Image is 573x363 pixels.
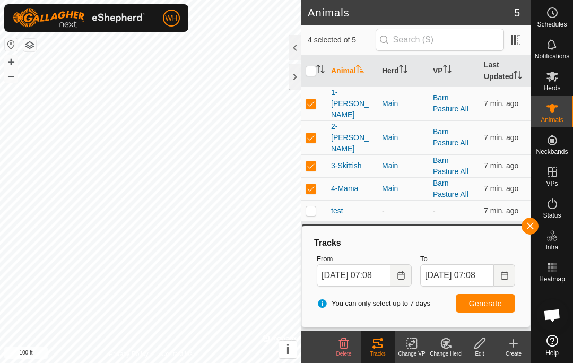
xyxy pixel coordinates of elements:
[480,55,531,87] th: Last Updated
[382,205,424,217] div: -
[382,132,424,143] div: Main
[165,13,177,24] span: WH
[317,298,430,309] span: You can only select up to 7 days
[109,349,149,359] a: Privacy Policy
[399,66,407,75] p-sorticon: Activate to sort
[469,299,502,308] span: Generate
[514,72,522,81] p-sorticon: Activate to sort
[5,38,18,51] button: Reset Map
[536,149,568,155] span: Neckbands
[331,205,343,217] span: test
[382,160,424,171] div: Main
[456,294,515,313] button: Generate
[484,206,518,215] span: Sep 19, 2025 at 7:01 AM
[535,53,569,59] span: Notifications
[378,55,429,87] th: Herd
[494,264,515,287] button: Choose Date
[5,56,18,68] button: +
[420,254,515,264] label: To
[331,183,358,194] span: 4-Mama
[433,127,468,147] a: Barn Pasture All
[433,93,468,113] a: Barn Pasture All
[536,299,568,331] div: Open chat
[316,66,325,75] p-sorticon: Activate to sort
[336,351,352,357] span: Delete
[382,183,424,194] div: Main
[356,66,364,75] p-sorticon: Activate to sort
[429,350,463,358] div: Change Herd
[327,55,378,87] th: Animal
[433,179,468,198] a: Barn Pasture All
[331,121,374,154] span: 2-[PERSON_NAME]
[331,87,374,120] span: 1-[PERSON_NAME]
[433,156,468,176] a: Barn Pasture All
[317,254,412,264] label: From
[433,206,436,215] app-display-virtual-paddock-transition: -
[484,161,518,170] span: Sep 19, 2025 at 7:01 AM
[382,98,424,109] div: Main
[543,85,560,91] span: Herds
[279,341,297,358] button: i
[13,8,145,28] img: Gallagher Logo
[286,342,290,357] span: i
[537,21,567,28] span: Schedules
[429,55,480,87] th: VP
[308,6,514,19] h2: Animals
[361,350,395,358] div: Tracks
[484,184,518,193] span: Sep 19, 2025 at 7:01 AM
[5,70,18,82] button: –
[545,244,558,250] span: Infra
[484,99,518,108] span: Sep 19, 2025 at 7:01 AM
[395,350,429,358] div: Change VP
[531,331,573,360] a: Help
[443,66,452,75] p-sorticon: Activate to sort
[484,133,518,142] span: Sep 19, 2025 at 7:01 AM
[546,180,558,187] span: VPs
[541,117,563,123] span: Animals
[308,34,376,46] span: 4 selected of 5
[376,29,504,51] input: Search (S)
[497,350,531,358] div: Create
[23,39,36,51] button: Map Layers
[312,237,519,249] div: Tracks
[543,212,561,219] span: Status
[463,350,497,358] div: Edit
[545,350,559,356] span: Help
[331,160,362,171] span: 3-Skittish
[539,276,565,282] span: Heatmap
[390,264,412,287] button: Choose Date
[514,5,520,21] span: 5
[161,349,193,359] a: Contact Us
